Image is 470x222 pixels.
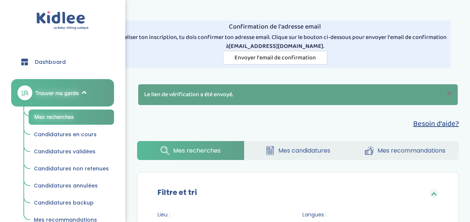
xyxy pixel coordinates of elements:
span: Trouver ma garde [35,89,79,97]
a: Dashboard [11,49,114,75]
span: Candidatures annulées [34,182,98,189]
a: Mes candidatures [244,141,351,160]
p: Pour finaliser ton inscription, tu dois confirmer ton adresse email. Clique sur le bouton ci-dess... [103,33,447,51]
span: Dashboard [35,58,66,66]
a: Candidatures en cours [29,128,114,142]
a: Mes recherches [29,110,114,125]
a: Candidatures backup [29,196,114,210]
span: Langues : [302,211,438,219]
span: Mes recommandations [377,146,445,155]
a: Candidatures annulées [29,179,114,193]
label: Filtre et tri [158,187,197,198]
img: logo.svg [36,11,89,30]
span: Mes recherches [173,146,221,155]
span: Envoyer l'email de confirmation [234,53,316,62]
h4: Confirmation de l'adresse email [103,23,447,31]
a: Trouver ma garde [11,79,114,107]
span: Candidatures non retenues [34,165,109,172]
span: Candidatures en cours [34,131,97,138]
span: Mes candidatures [278,146,330,155]
button: Envoyer l'email de confirmation [223,51,327,65]
span: Candidatures backup [34,199,94,206]
a: Mes recherches [137,141,244,160]
button: Besoin d'aide? [413,118,459,129]
span: Mes recherches [34,114,74,120]
strong: [EMAIL_ADDRESS][DOMAIN_NAME] [229,42,323,51]
a: Candidatures validées [29,145,114,159]
span: Lieu : [158,211,294,219]
p: Le lien de vérification a été envoyé. [138,84,458,105]
a: Candidatures non retenues [29,162,114,176]
a: Mes recommandations [351,141,459,160]
span: Candidatures validées [34,148,95,155]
